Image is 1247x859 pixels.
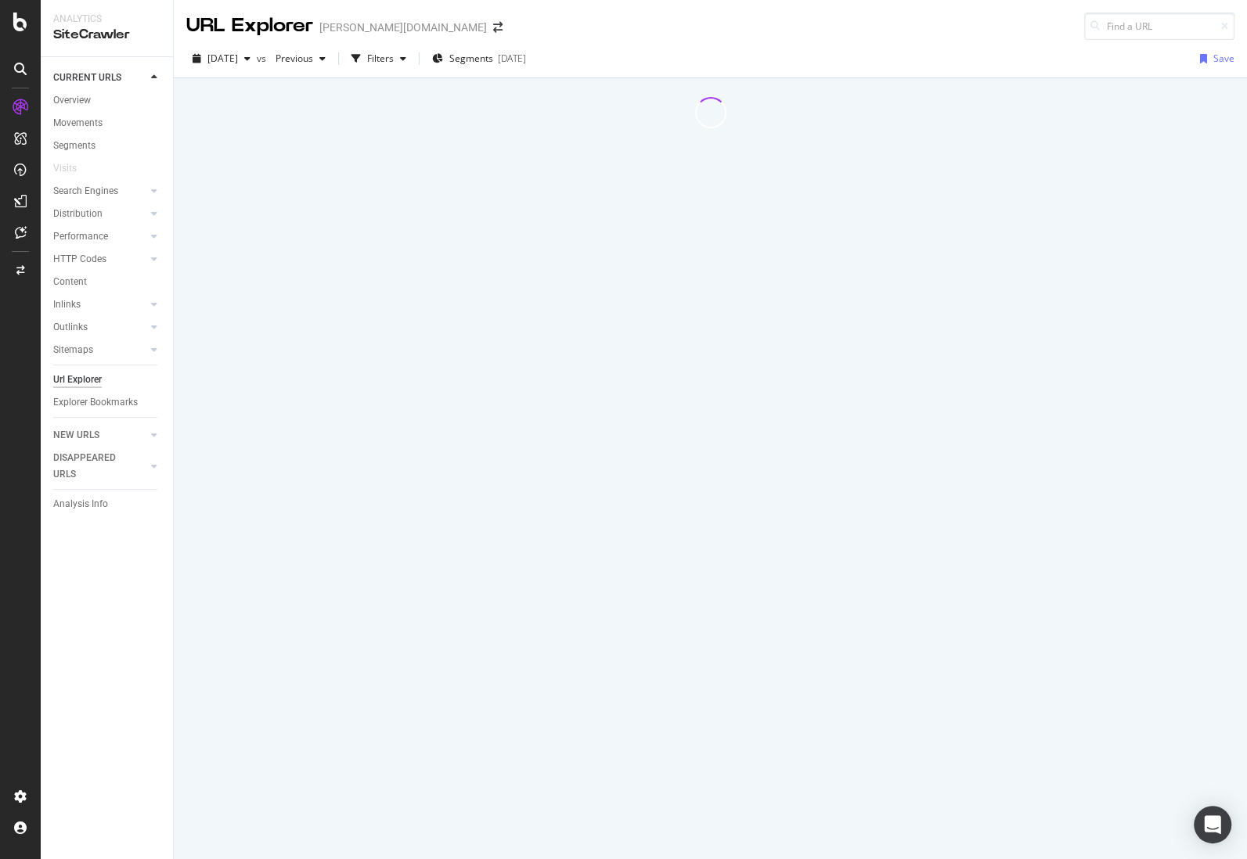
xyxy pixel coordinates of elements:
[53,496,108,512] div: Analysis Info
[53,228,108,245] div: Performance
[53,228,146,245] a: Performance
[345,46,413,71] button: Filters
[498,52,526,65] div: [DATE]
[1213,52,1234,65] div: Save
[186,13,313,39] div: URL Explorer
[53,496,162,512] a: Analysis Info
[53,160,77,177] div: Visits
[319,20,487,35] div: [PERSON_NAME][DOMAIN_NAME]
[53,297,81,313] div: Inlinks
[426,46,532,71] button: Segments[DATE]
[53,115,103,131] div: Movements
[53,183,146,199] a: Search Engines
[53,319,88,336] div: Outlinks
[53,251,146,268] a: HTTP Codes
[53,115,162,131] a: Movements
[53,251,106,268] div: HTTP Codes
[1194,46,1234,71] button: Save
[53,206,146,222] a: Distribution
[53,183,118,199] div: Search Engines
[53,394,138,411] div: Explorer Bookmarks
[53,206,103,222] div: Distribution
[53,138,96,154] div: Segments
[53,342,146,358] a: Sitemaps
[53,92,162,109] a: Overview
[53,372,162,388] a: Url Explorer
[186,46,257,71] button: [DATE]
[53,319,146,336] a: Outlinks
[367,52,394,65] div: Filters
[53,372,102,388] div: Url Explorer
[53,450,132,483] div: DISAPPEARED URLS
[1194,806,1231,843] div: Open Intercom Messenger
[53,297,146,313] a: Inlinks
[53,342,93,358] div: Sitemaps
[493,22,503,33] div: arrow-right-arrow-left
[53,92,91,109] div: Overview
[207,52,238,65] span: 2025 Aug. 18th
[449,52,493,65] span: Segments
[53,274,162,290] a: Content
[53,427,146,444] a: NEW URLS
[53,427,99,444] div: NEW URLS
[53,274,87,290] div: Content
[53,70,121,86] div: CURRENT URLS
[53,394,162,411] a: Explorer Bookmarks
[269,46,332,71] button: Previous
[53,160,92,177] a: Visits
[53,26,160,44] div: SiteCrawler
[53,450,146,483] a: DISAPPEARED URLS
[53,138,162,154] a: Segments
[269,52,313,65] span: Previous
[257,52,269,65] span: vs
[53,13,160,26] div: Analytics
[1084,13,1234,40] input: Find a URL
[53,70,146,86] a: CURRENT URLS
